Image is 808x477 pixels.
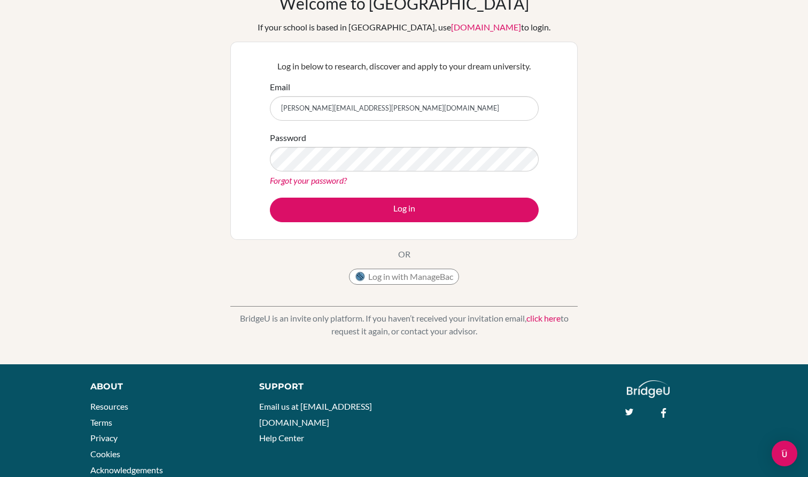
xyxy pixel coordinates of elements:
[627,380,670,398] img: logo_white@2x-f4f0deed5e89b7ecb1c2cc34c3e3d731f90f0f143d5ea2071677605dd97b5244.png
[270,131,306,144] label: Password
[258,21,550,34] div: If your school is based in [GEOGRAPHIC_DATA], use to login.
[398,248,410,261] p: OR
[90,449,120,459] a: Cookies
[270,175,347,185] a: Forgot your password?
[270,198,539,222] button: Log in
[259,433,304,443] a: Help Center
[90,401,128,411] a: Resources
[526,313,561,323] a: click here
[259,401,372,427] a: Email us at [EMAIL_ADDRESS][DOMAIN_NAME]
[90,417,112,427] a: Terms
[349,269,459,285] button: Log in with ManageBac
[90,433,118,443] a: Privacy
[90,465,163,475] a: Acknowledgements
[230,312,578,338] p: BridgeU is an invite only platform. If you haven’t received your invitation email, to request it ...
[259,380,393,393] div: Support
[772,441,797,466] div: Open Intercom Messenger
[90,380,235,393] div: About
[270,81,290,93] label: Email
[270,60,539,73] p: Log in below to research, discover and apply to your dream university.
[451,22,521,32] a: [DOMAIN_NAME]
